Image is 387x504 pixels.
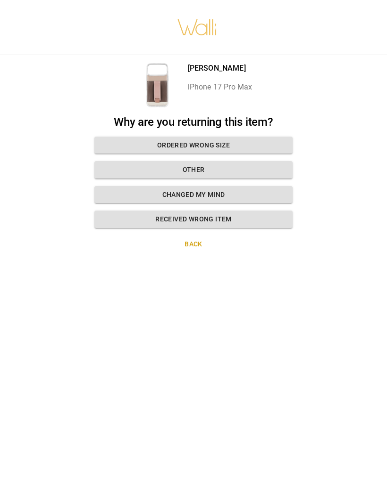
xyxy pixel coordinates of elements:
[188,81,252,93] p: iPhone 17 Pro Max
[94,236,293,253] button: Back
[94,115,293,129] h2: Why are you returning this item?
[188,63,252,74] p: [PERSON_NAME]
[177,7,218,48] img: walli-inc.myshopify.com
[94,186,293,203] button: Changed my mind
[94,161,293,179] button: Other
[94,211,293,228] button: Received wrong item
[94,137,293,154] button: Ordered wrong size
